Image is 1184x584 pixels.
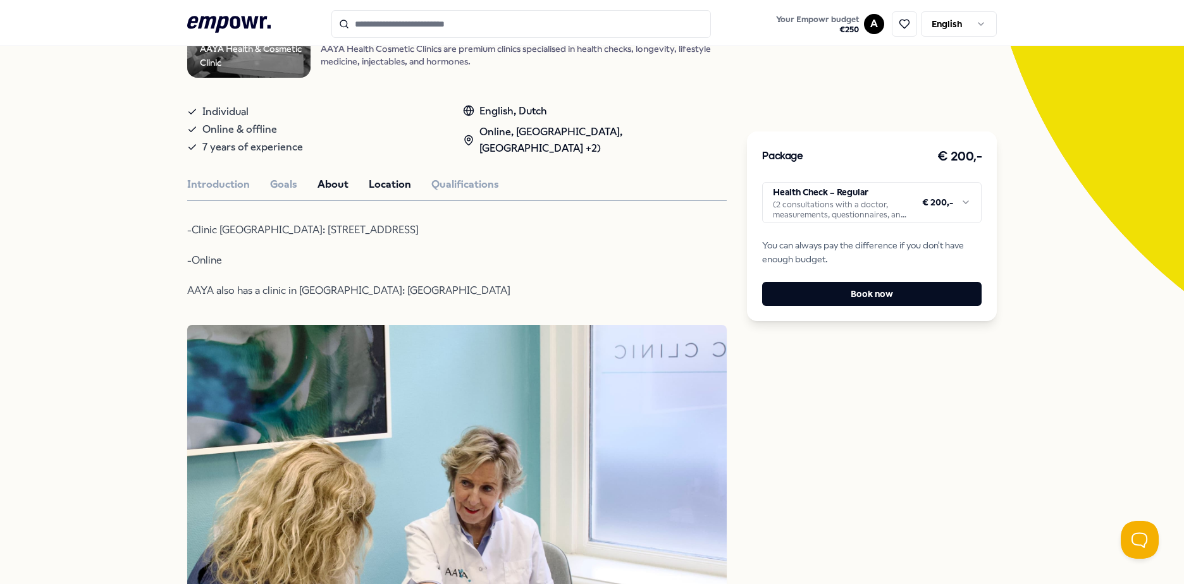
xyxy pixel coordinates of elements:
[187,221,598,239] p: -Clinic [GEOGRAPHIC_DATA]: [STREET_ADDRESS]
[187,252,598,269] p: -Online
[864,14,884,34] button: A
[202,138,303,156] span: 7 years of experience
[431,176,499,193] button: Qualifications
[774,12,861,37] button: Your Empowr budget€250
[187,282,598,300] p: AAYA also has a clinic in [GEOGRAPHIC_DATA]: [GEOGRAPHIC_DATA]
[318,176,348,193] button: About
[937,147,982,167] h3: € 200,-
[762,149,803,165] h3: Package
[776,15,859,25] span: Your Empowr budget
[369,176,411,193] button: Location
[762,282,982,306] button: Book now
[321,42,727,68] p: AAYA Health Cosmetic Clinics are premium clinics specialised in health checks, longevity, lifesty...
[187,176,250,193] button: Introduction
[1121,521,1159,559] iframe: Help Scout Beacon - Open
[202,103,249,121] span: Individual
[463,103,727,119] div: English, Dutch
[331,10,711,38] input: Search for products, categories or subcategories
[270,176,297,193] button: Goals
[200,42,311,70] div: AAYA Health & Cosmetic Clinic
[463,124,727,156] div: Online, [GEOGRAPHIC_DATA], [GEOGRAPHIC_DATA] +2)
[762,238,982,267] span: You can always pay the difference if you don't have enough budget.
[776,25,859,35] span: € 250
[771,11,864,37] a: Your Empowr budget€250
[202,121,277,138] span: Online & offline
